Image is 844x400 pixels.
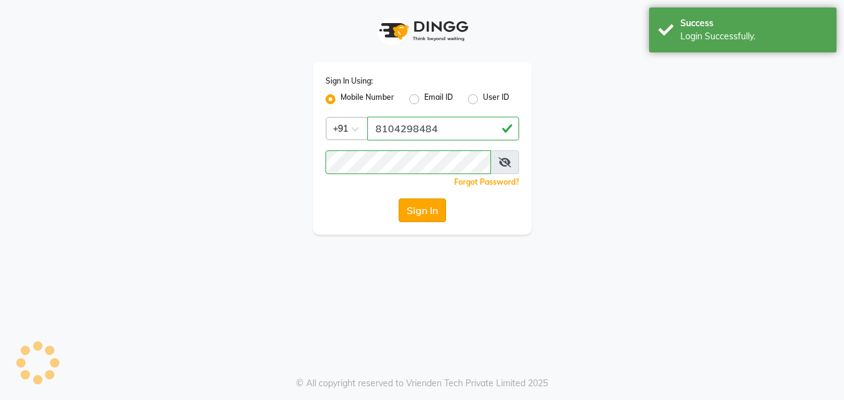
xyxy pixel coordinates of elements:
input: Username [367,117,519,140]
label: Email ID [424,92,453,107]
div: Login Successfully. [680,30,827,43]
button: Sign In [399,198,446,222]
img: logo1.svg [372,12,472,49]
a: Forgot Password? [454,177,519,187]
div: Success [680,17,827,30]
label: Mobile Number [340,92,394,107]
input: Username [325,150,491,174]
label: User ID [483,92,509,107]
label: Sign In Using: [325,76,373,87]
